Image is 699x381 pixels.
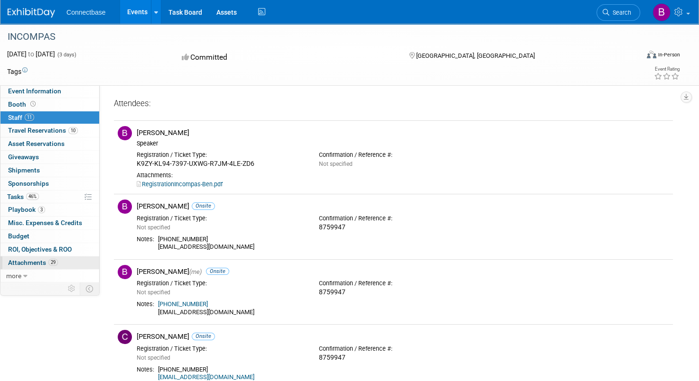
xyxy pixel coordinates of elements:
span: Event Information [8,87,61,95]
div: 8759947 [319,354,487,362]
div: Confirmation / Reference #: [319,280,487,287]
div: Attendees: [114,98,673,110]
div: Registration / Ticket Type: [137,215,305,222]
img: Brian Maggiacomo [652,3,671,21]
td: Tags [7,67,28,76]
div: [PERSON_NAME] [137,202,669,211]
div: Committed [179,49,394,66]
div: 8759947 [319,223,487,232]
a: ROI, Objectives & ROO [0,243,99,256]
span: Staff [8,114,34,121]
a: Event Information [0,85,99,98]
div: In-Person [658,51,680,58]
td: Toggle Event Tabs [80,282,100,295]
span: 29 [48,259,58,266]
span: Misc. Expenses & Credits [8,219,82,227]
span: Not specified [137,224,170,231]
span: to [27,50,36,58]
a: Staff11 [0,111,99,124]
div: Registration / Ticket Type: [137,151,305,159]
span: Not specified [319,161,353,167]
span: Onsite [206,268,229,275]
a: [PHONE_NUMBER] [158,300,208,308]
a: RegistrationIncompas-Ben.pdf [137,181,223,188]
div: [EMAIL_ADDRESS][DOMAIN_NAME] [158,300,669,316]
span: ROI, Objectives & ROO [8,245,72,253]
div: Event Format [580,49,680,63]
span: [GEOGRAPHIC_DATA], [GEOGRAPHIC_DATA] [416,52,535,59]
a: Asset Reservations [0,137,99,150]
a: Attachments29 [0,256,99,269]
span: Not specified [137,289,170,296]
div: [PERSON_NAME] [137,128,669,137]
span: Search [609,9,631,16]
div: Attachments: [137,172,669,179]
div: [PERSON_NAME] [137,267,669,276]
div: [PERSON_NAME] [137,332,669,341]
span: Not specified [137,354,170,361]
span: Shipments [8,166,40,174]
div: Confirmation / Reference #: [319,151,487,159]
a: [EMAIL_ADDRESS][DOMAIN_NAME] [158,373,254,381]
span: Giveaways [8,153,39,161]
img: B.jpg [118,265,132,279]
span: Budget [8,232,29,240]
div: Notes: [137,366,154,373]
img: B.jpg [118,200,132,214]
a: Misc. Expenses & Credits [0,217,99,229]
span: (me) [189,268,202,275]
span: Connectbase [66,9,106,16]
a: Travel Reservations10 [0,124,99,137]
span: Onsite [192,202,215,209]
div: 8759947 [319,288,487,297]
a: Giveaways [0,151,99,163]
span: Onsite [192,333,215,340]
span: 11 [25,114,34,121]
div: INCOMPAS [4,28,623,45]
a: Tasks46% [0,190,99,203]
span: Sponsorships [8,180,49,187]
a: Shipments [0,164,99,177]
img: B.jpg [118,126,132,140]
span: Attachments [8,259,58,266]
span: [DATE] [DATE] [7,50,55,58]
span: Playbook [8,206,45,213]
a: Search [596,4,640,21]
span: Travel Reservations [8,127,78,134]
div: [PHONE_NUMBER] [EMAIL_ADDRESS][DOMAIN_NAME] [158,236,669,251]
span: more [6,272,21,280]
img: Format-Inperson.png [647,51,656,58]
span: 3 [38,206,45,213]
span: 10 [68,127,78,134]
div: Registration / Ticket Type: [137,280,305,287]
span: (3 days) [56,52,76,58]
a: Playbook3 [0,203,99,216]
div: Speaker [137,140,669,147]
div: Notes: [137,236,154,243]
div: Event Rating [654,67,680,72]
div: Confirmation / Reference #: [319,345,487,353]
span: Asset Reservations [8,140,65,147]
a: Budget [0,230,99,243]
span: Booth not reserved yet [28,100,37,108]
img: C.jpg [118,330,132,344]
div: K9ZY-KL94-7397-UXWG-R7JM-4LE-ZD6 [137,160,305,168]
div: Notes: [137,300,154,308]
div: Confirmation / Reference #: [319,215,487,222]
span: Booth [8,100,37,108]
span: Tasks [7,193,39,200]
a: more [0,270,99,282]
a: Sponsorships [0,177,99,190]
span: 46% [26,193,39,200]
img: ExhibitDay [8,8,55,18]
td: Personalize Event Tab Strip [64,282,80,295]
div: Registration / Ticket Type: [137,345,305,353]
a: Booth [0,98,99,111]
